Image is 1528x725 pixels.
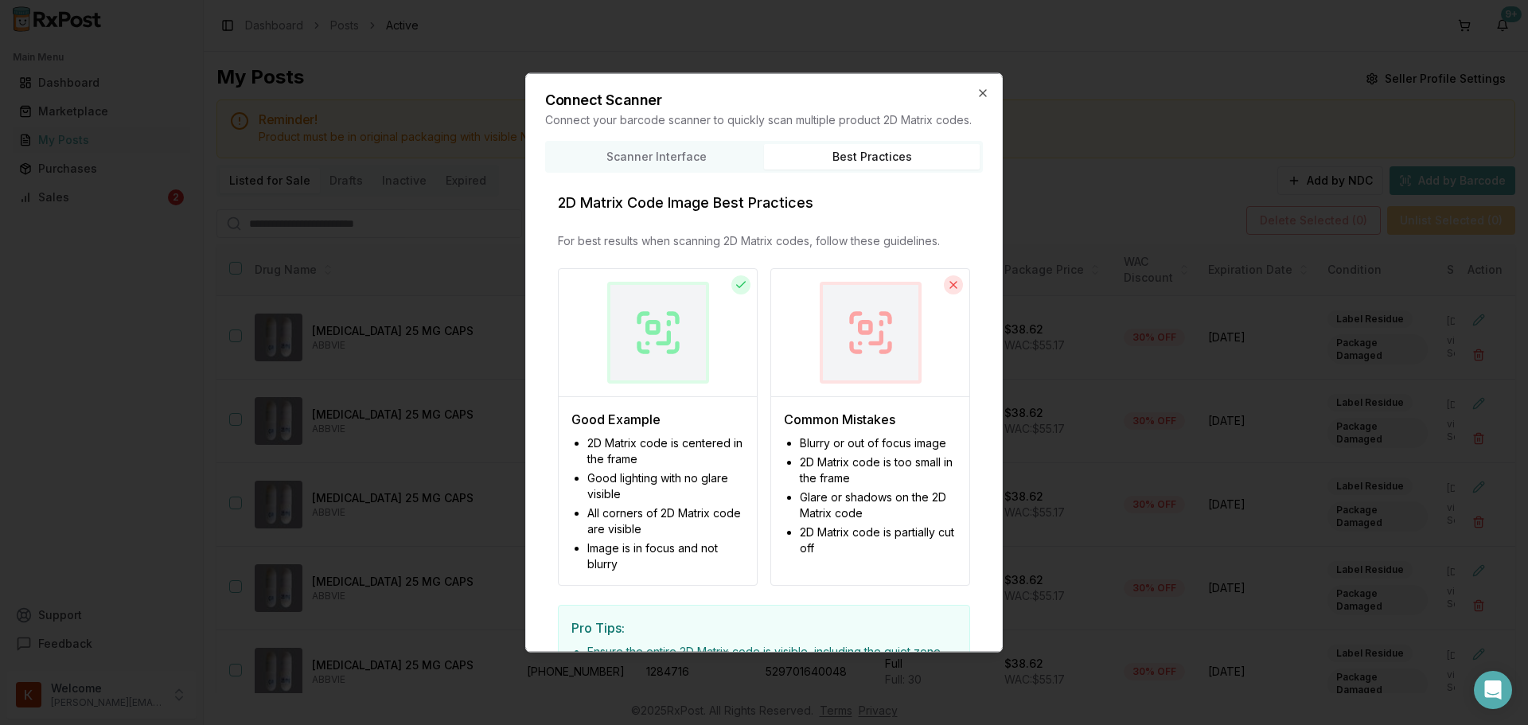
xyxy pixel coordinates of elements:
[587,470,744,501] li: Good lighting with no glare visible
[558,232,970,248] p: For best results when scanning 2D Matrix codes, follow these guidelines.
[558,191,970,213] h3: 2D Matrix Code Image Best Practices
[800,435,957,450] li: Blurry or out of focus image
[548,143,764,169] button: Scanner Interface
[545,92,983,107] h2: Connect Scanner
[800,454,957,485] li: 2D Matrix code is too small in the frame
[800,489,957,520] li: Glare or shadows on the 2D Matrix code
[764,143,980,169] button: Best Practices
[545,111,983,127] p: Connect your barcode scanner to quickly scan multiple product 2D Matrix codes.
[571,618,957,637] h4: Pro Tips:
[571,409,744,428] h4: Good Example
[587,540,744,571] li: Image is in focus and not blurry
[587,643,957,675] li: Ensure the entire 2D Matrix code is visible, including the quiet zone (white border)
[587,435,744,466] li: 2D Matrix code is centered in the frame
[784,409,957,428] h4: Common Mistakes
[800,524,957,555] li: 2D Matrix code is partially cut off
[587,505,744,536] li: All corners of 2D Matrix code are visible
